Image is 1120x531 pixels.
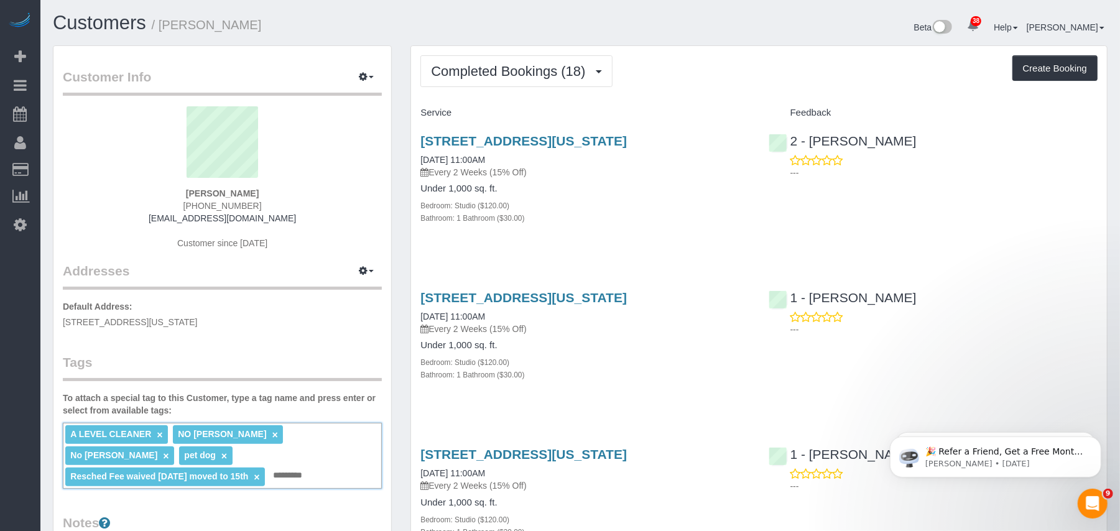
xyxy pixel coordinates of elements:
h4: Under 1,000 sq. ft. [420,183,749,194]
span: Customer since [DATE] [177,238,267,248]
a: 2 - [PERSON_NAME] [769,134,917,148]
span: [PHONE_NUMBER] [183,201,262,211]
p: --- [790,167,1098,179]
a: × [272,430,278,440]
img: Automaid Logo [7,12,32,30]
span: Resched Fee waived [DATE] moved to 15th [70,471,248,481]
a: [STREET_ADDRESS][US_STATE] [420,447,627,461]
a: [PERSON_NAME] [1027,22,1104,32]
img: New interface [932,20,952,36]
span: NO [PERSON_NAME] [178,429,266,439]
span: pet dog [184,450,216,460]
a: [STREET_ADDRESS][US_STATE] [420,134,627,148]
label: To attach a special tag to this Customer, type a tag name and press enter or select from availabl... [63,392,382,417]
a: [EMAIL_ADDRESS][DOMAIN_NAME] [149,213,296,223]
button: Create Booking [1012,55,1098,81]
button: Completed Bookings (18) [420,55,612,87]
a: 1 - [PERSON_NAME] [769,290,917,305]
a: 38 [961,12,985,40]
p: --- [790,480,1098,492]
small: Bathroom: 1 Bathroom ($30.00) [420,214,524,223]
a: [STREET_ADDRESS][US_STATE] [420,290,627,305]
span: 9 [1103,489,1113,499]
a: × [221,451,227,461]
h4: Feedback [769,108,1098,118]
h4: Under 1,000 sq. ft. [420,340,749,351]
span: A LEVEL CLEANER [70,429,151,439]
a: Beta [914,22,953,32]
iframe: Intercom live chat [1078,489,1108,519]
a: [DATE] 11:00AM [420,468,485,478]
small: Bathroom: 1 Bathroom ($30.00) [420,371,524,379]
small: Bedroom: Studio ($120.00) [420,515,509,524]
p: Message from Ellie, sent 3d ago [54,48,215,59]
span: 🎉 Refer a Friend, Get a Free Month! 🎉 Love Automaid? Share the love! When you refer a friend who ... [54,36,213,170]
a: Help [994,22,1018,32]
a: × [254,472,259,483]
legend: Customer Info [63,68,382,96]
a: Customers [53,12,146,34]
a: 1 - [PERSON_NAME] [769,447,917,461]
span: [STREET_ADDRESS][US_STATE] [63,317,198,327]
p: --- [790,323,1098,336]
h4: Service [420,108,749,118]
p: Every 2 Weeks (15% Off) [420,479,749,492]
small: Bedroom: Studio ($120.00) [420,201,509,210]
legend: Tags [63,353,382,381]
span: 38 [971,16,981,26]
p: Every 2 Weeks (15% Off) [420,166,749,178]
p: Every 2 Weeks (15% Off) [420,323,749,335]
a: [DATE] 11:00AM [420,312,485,321]
a: [DATE] 11:00AM [420,155,485,165]
a: × [163,451,169,461]
h4: Under 1,000 sq. ft. [420,497,749,508]
strong: [PERSON_NAME] [186,188,259,198]
span: No [PERSON_NAME] [70,450,157,460]
a: × [157,430,162,440]
small: Bedroom: Studio ($120.00) [420,358,509,367]
label: Default Address: [63,300,132,313]
small: / [PERSON_NAME] [152,18,262,32]
span: Completed Bookings (18) [431,63,591,79]
iframe: Intercom notifications message [871,410,1120,497]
